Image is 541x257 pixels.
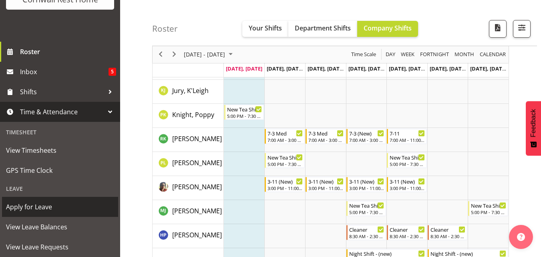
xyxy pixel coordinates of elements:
div: Leave [2,180,118,197]
a: [PERSON_NAME] [172,230,222,240]
a: Jury, K'Leigh [172,86,209,95]
div: McGrath, Jade"s event - New Tea Shift Begin From Sunday, August 17, 2025 at 5:00:00 PM GMT+12:00 ... [468,201,508,216]
div: 8:30 AM - 2:30 PM [430,233,466,239]
div: New Tea Shift [267,153,303,161]
div: Luman, Lani"s event - 3-11 (New) Begin From Wednesday, August 13, 2025 at 3:00:00 PM GMT+12:00 En... [306,177,346,192]
span: 5 [109,68,116,76]
div: Timesheet [2,124,118,140]
span: Inbox [20,66,109,78]
span: Fortnight [419,50,450,60]
div: 5:00 PM - 7:30 PM [349,209,384,215]
span: [DATE], [DATE] [226,65,262,72]
span: [DATE], [DATE] [308,65,344,72]
td: McGrath, Jade resource [153,200,224,224]
div: Kumar, Renu"s event - 7-3 (New) Begin From Thursday, August 14, 2025 at 7:00:00 AM GMT+12:00 Ends... [346,129,386,144]
span: Apply for Leave [6,201,114,213]
span: Knight, Poppy [172,110,214,119]
div: Luman, Lani"s event - 3-11 (New) Begin From Thursday, August 14, 2025 at 3:00:00 PM GMT+12:00 End... [346,177,386,192]
button: Your Shifts [242,21,288,37]
div: 3-11 (New) [390,177,425,185]
div: 7-3 Med [308,129,344,137]
img: help-xxl-2.png [517,233,525,241]
span: Shifts [20,86,104,98]
span: Your Shifts [249,24,282,32]
div: New Tea Shift [227,105,262,113]
div: Penman, Holly"s event - Cleaner Begin From Friday, August 15, 2025 at 8:30:00 AM GMT+12:00 Ends A... [387,225,427,240]
span: [PERSON_NAME] [172,182,222,191]
span: [PERSON_NAME] [172,206,222,215]
div: 5:00 PM - 7:30 PM [390,161,425,167]
div: New Tea Shift [349,201,384,209]
div: Luman, Lani"s event - 3-11 (New) Begin From Tuesday, August 12, 2025 at 3:00:00 PM GMT+12:00 Ends... [265,177,305,192]
div: Luman, Lani"s event - 3-11 (New) Begin From Friday, August 15, 2025 at 3:00:00 PM GMT+12:00 Ends ... [387,177,427,192]
span: Day [385,50,396,60]
span: View Leave Requests [6,241,114,253]
a: Apply for Leave [2,197,118,217]
div: 3-11 (New) [349,177,384,185]
div: Kumar, Renu"s event - 7-3 Med Begin From Tuesday, August 12, 2025 at 7:00:00 AM GMT+12:00 Ends At... [265,129,305,144]
a: View Leave Balances [2,217,118,237]
div: 3:00 PM - 11:00 PM [267,185,303,191]
span: Roster [20,46,116,58]
span: [PERSON_NAME] [172,231,222,239]
div: 3:00 PM - 11:00 PM [390,185,425,191]
button: Feedback - Show survey [526,101,541,156]
span: [DATE], [DATE] [470,65,507,72]
button: Department Shifts [288,21,357,37]
span: View Leave Balances [6,221,114,233]
span: [DATE] - [DATE] [183,50,226,60]
div: Lategan, Penelope"s event - New Tea Shift Begin From Friday, August 15, 2025 at 5:00:00 PM GMT+12... [387,153,427,168]
div: 3:00 PM - 11:00 PM [349,185,384,191]
div: 3-11 (New) [308,177,344,185]
button: Fortnight [419,50,450,60]
td: Luman, Lani resource [153,176,224,200]
td: Kumar, Renu resource [153,128,224,152]
a: [PERSON_NAME] [172,182,222,192]
button: Time Scale [350,50,378,60]
div: McGrath, Jade"s event - New Tea Shift Begin From Thursday, August 14, 2025 at 5:00:00 PM GMT+12:0... [346,201,386,216]
button: Timeline Month [453,50,476,60]
div: 7:00 AM - 3:00 PM [267,137,303,143]
div: 7-11 [390,129,425,137]
span: View Timesheets [6,144,114,156]
div: Cleaner [430,225,466,233]
div: previous period [154,46,167,63]
a: View Timesheets [2,140,118,160]
span: Time Scale [350,50,377,60]
div: Lategan, Penelope"s event - New Tea Shift Begin From Tuesday, August 12, 2025 at 5:00:00 PM GMT+1... [265,153,305,168]
button: Month [479,50,507,60]
div: 5:00 PM - 7:30 PM [267,161,303,167]
td: Jury, K'Leigh resource [153,80,224,104]
span: Time & Attendance [20,106,104,118]
span: [DATE], [DATE] [430,65,466,72]
a: [PERSON_NAME] [172,206,222,216]
h4: Roster [152,24,178,33]
button: Timeline Day [384,50,397,60]
div: New Tea Shift [471,201,506,209]
span: Month [454,50,475,60]
div: 8:30 AM - 2:30 PM [390,233,425,239]
button: Filter Shifts [513,20,531,38]
a: GPS Time Clock [2,160,118,180]
div: Knight, Poppy"s event - New Tea Shift Begin From Monday, August 11, 2025 at 5:00:00 PM GMT+12:00 ... [224,105,264,120]
button: Download a PDF of the roster according to the set date range. [489,20,507,38]
a: [PERSON_NAME] [172,134,222,144]
div: 7-3 Med [267,129,303,137]
div: 3-11 (New) [267,177,303,185]
span: calendar [479,50,507,60]
div: 5:00 PM - 7:30 PM [227,113,262,119]
div: Penman, Holly"s event - Cleaner Begin From Thursday, August 14, 2025 at 8:30:00 AM GMT+12:00 Ends... [346,225,386,240]
td: Knight, Poppy resource [153,104,224,128]
td: Penman, Holly resource [153,224,224,248]
div: New Tea Shift [390,153,425,161]
span: [DATE], [DATE] [348,65,385,72]
div: 7:00 AM - 3:00 PM [349,137,384,143]
div: 5:00 PM - 7:30 PM [471,209,506,215]
div: 7:00 AM - 3:00 PM [308,137,344,143]
a: [PERSON_NAME] [172,158,222,168]
button: August 2025 [183,50,236,60]
button: Next [169,50,180,60]
span: [DATE], [DATE] [267,65,303,72]
span: Company Shifts [364,24,412,32]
